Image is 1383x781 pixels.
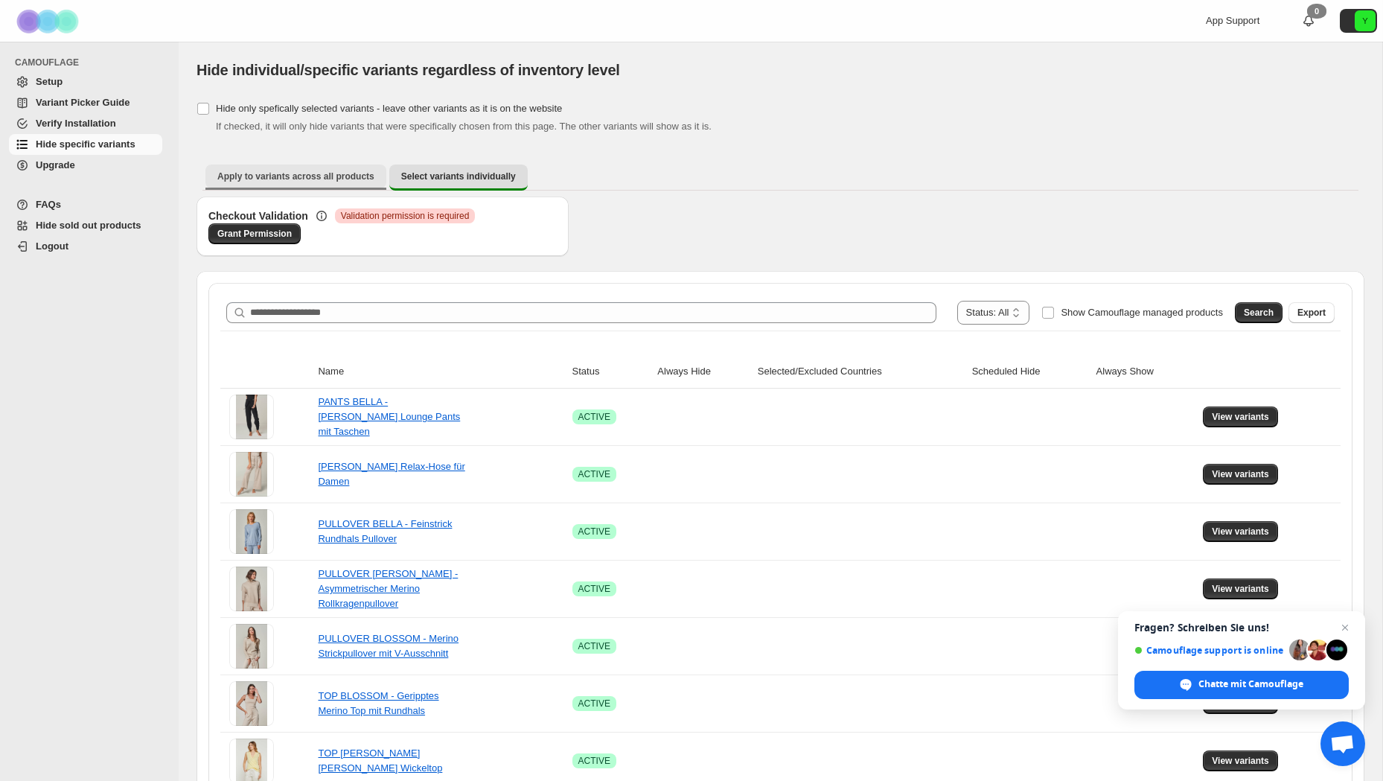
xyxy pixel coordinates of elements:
[1235,302,1283,323] button: Search
[1355,10,1376,31] span: Avatar with initials Y
[36,97,130,108] span: Variant Picker Guide
[9,236,162,257] a: Logout
[578,755,610,767] span: ACTIVE
[1206,15,1259,26] span: App Support
[313,355,567,389] th: Name
[36,199,61,210] span: FAQs
[36,240,68,252] span: Logout
[216,103,562,114] span: Hide only spefically selected variants - leave other variants as it is on the website
[1212,468,1269,480] span: View variants
[578,583,610,595] span: ACTIVE
[1307,4,1326,19] div: 0
[1212,583,1269,595] span: View variants
[9,113,162,134] a: Verify Installation
[15,57,168,68] span: CAMOUFLAGE
[1212,755,1269,767] span: View variants
[1320,721,1365,766] div: Chat öffnen
[578,698,610,710] span: ACTIVE
[318,518,452,544] a: PULLOVER BELLA - Feinstrick Rundhals Pullover
[318,747,442,774] a: TOP [PERSON_NAME] [PERSON_NAME] Wickeltop
[205,165,386,188] button: Apply to variants across all products
[1203,578,1278,599] button: View variants
[1203,521,1278,542] button: View variants
[1203,407,1278,427] button: View variants
[208,223,301,244] a: Grant Permission
[216,121,712,132] span: If checked, it will only hide variants that were specifically chosen from this page. The other va...
[578,640,610,652] span: ACTIVE
[208,208,308,223] h3: Checkout Validation
[389,165,528,191] button: Select variants individually
[217,170,374,182] span: Apply to variants across all products
[341,210,470,222] span: Validation permission is required
[1061,307,1223,318] span: Show Camouflage managed products
[1198,678,1303,691] span: Chatte mit Camouflage
[9,194,162,215] a: FAQs
[9,71,162,92] a: Setup
[318,568,458,609] a: PULLOVER [PERSON_NAME] - Asymmetrischer Merino Rollkragenpullover
[318,396,460,437] a: PANTS BELLA - [PERSON_NAME] Lounge Pants mit Taschen
[36,138,135,150] span: Hide specific variants
[578,468,610,480] span: ACTIVE
[1244,307,1274,319] span: Search
[1212,526,1269,538] span: View variants
[1301,13,1316,28] a: 0
[1362,16,1368,25] text: Y
[36,220,141,231] span: Hide sold out products
[1212,411,1269,423] span: View variants
[36,76,63,87] span: Setup
[653,355,753,389] th: Always Hide
[968,355,1092,389] th: Scheduled Hide
[9,215,162,236] a: Hide sold out products
[9,92,162,113] a: Variant Picker Guide
[1336,619,1354,637] span: Chat schließen
[1340,9,1377,33] button: Avatar with initials Y
[318,461,464,487] a: [PERSON_NAME] Relax-Hose für Damen
[1134,622,1349,634] span: Fragen? Schreiben Sie uns!
[318,690,438,716] a: TOP BLOSSOM - Geripptes Merino Top mit Rundhals
[12,1,86,42] img: Camouflage
[1092,355,1199,389] th: Always Show
[217,228,292,240] span: Grant Permission
[753,355,968,389] th: Selected/Excluded Countries
[36,159,75,170] span: Upgrade
[1297,307,1326,319] span: Export
[9,155,162,176] a: Upgrade
[578,526,610,538] span: ACTIVE
[1203,750,1278,771] button: View variants
[578,411,610,423] span: ACTIVE
[1288,302,1335,323] button: Export
[1134,671,1349,699] div: Chatte mit Camouflage
[401,170,516,182] span: Select variants individually
[318,633,459,659] a: PULLOVER BLOSSOM - Merino Strickpullover mit V-Ausschnitt
[9,134,162,155] a: Hide specific variants
[1203,464,1278,485] button: View variants
[36,118,116,129] span: Verify Installation
[568,355,654,389] th: Status
[1134,645,1284,656] span: Camouflage support is online
[197,62,620,78] span: Hide individual/specific variants regardless of inventory level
